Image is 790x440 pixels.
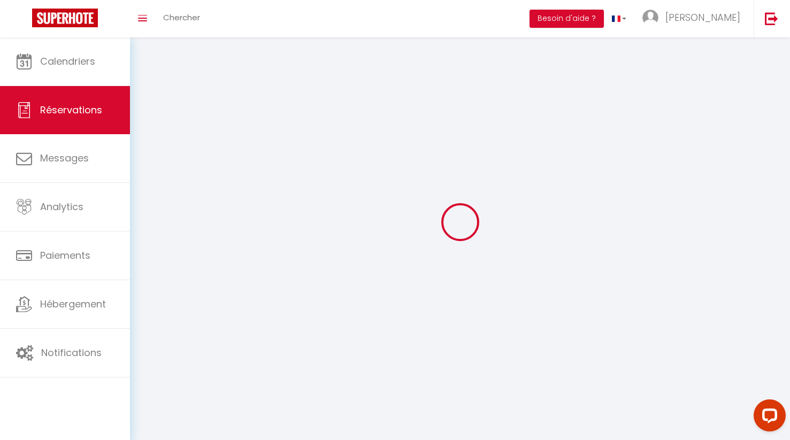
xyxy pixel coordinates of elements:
[40,249,90,262] span: Paiements
[40,297,106,311] span: Hébergement
[163,12,200,23] span: Chercher
[530,10,604,28] button: Besoin d'aide ?
[745,395,790,440] iframe: LiveChat chat widget
[41,346,102,359] span: Notifications
[765,12,778,25] img: logout
[40,151,89,165] span: Messages
[642,10,658,26] img: ...
[32,9,98,27] img: Super Booking
[665,11,740,24] span: [PERSON_NAME]
[40,103,102,117] span: Réservations
[40,200,83,213] span: Analytics
[40,55,95,68] span: Calendriers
